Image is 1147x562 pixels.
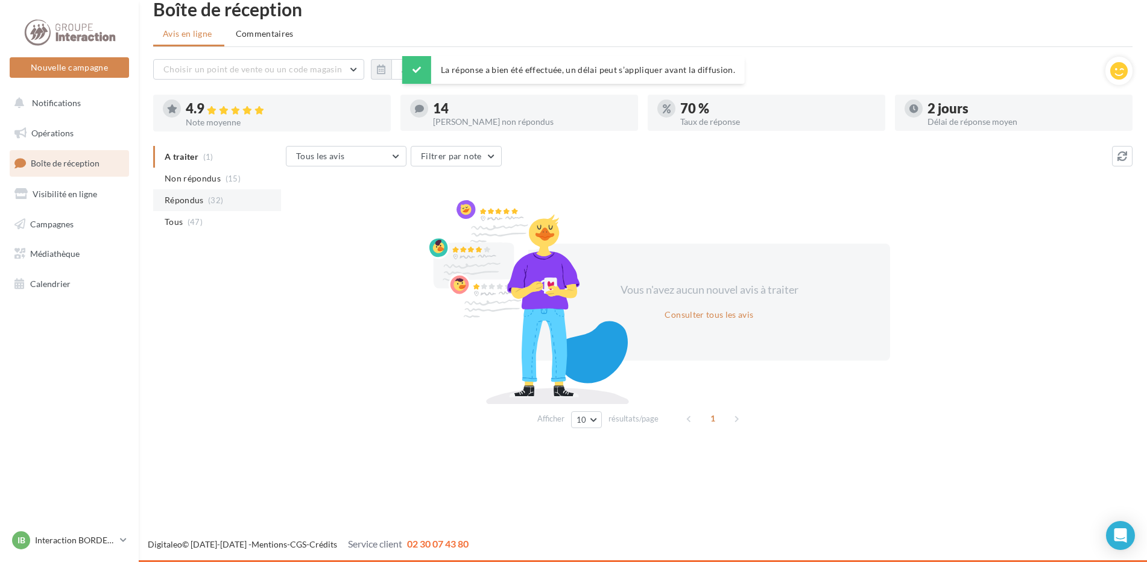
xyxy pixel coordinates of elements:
button: Choisir un point de vente ou un code magasin [153,59,364,80]
a: Campagnes [7,212,131,237]
a: Opérations [7,121,131,146]
span: 10 [577,415,587,425]
button: Notifications [7,90,127,116]
button: Consulter tous les avis [660,308,758,322]
div: Note moyenne [186,118,381,127]
span: Non répondus [165,172,221,185]
div: Taux de réponse [680,118,876,126]
span: Médiathèque [30,248,80,259]
a: Boîte de réception [7,150,131,176]
div: Vous n'avez aucun nouvel avis à traiter [605,282,813,298]
a: Calendrier [7,271,131,297]
span: Service client [348,538,402,549]
div: [PERSON_NAME] non répondus [433,118,628,126]
span: Notifications [32,98,81,108]
span: Choisir un point de vente ou un code magasin [163,64,342,74]
span: (32) [208,195,223,205]
button: 10 [571,411,602,428]
a: CGS [290,539,306,549]
span: Commentaires [236,28,294,40]
span: Calendrier [30,279,71,289]
button: Au total [371,59,444,80]
div: 14 [433,102,628,115]
span: IB [17,534,25,546]
a: Crédits [309,539,337,549]
span: 1 [703,409,722,428]
span: Afficher [537,413,564,425]
a: IB Interaction BORDEAUX [10,529,129,552]
div: La réponse a bien été effectuée, un délai peut s’appliquer avant la diffusion. [402,56,745,84]
a: Visibilité en ligne [7,182,131,207]
button: Nouvelle campagne [10,57,129,78]
span: Campagnes [30,218,74,229]
button: Filtrer par note [411,146,502,166]
span: Répondus [165,194,204,206]
div: 70 % [680,102,876,115]
span: Visibilité en ligne [33,189,97,199]
p: Interaction BORDEAUX [35,534,115,546]
a: Mentions [251,539,287,549]
span: 02 30 07 43 80 [407,538,469,549]
button: Au total [391,59,444,80]
div: 4.9 [186,102,381,116]
span: Tous [165,216,183,228]
span: Opérations [31,128,74,138]
span: (47) [188,217,203,227]
div: 2 jours [927,102,1123,115]
a: Médiathèque [7,241,131,267]
div: Open Intercom Messenger [1106,521,1135,550]
span: Tous les avis [296,151,345,161]
span: (15) [226,174,241,183]
div: Délai de réponse moyen [927,118,1123,126]
span: Boîte de réception [31,158,100,168]
span: © [DATE]-[DATE] - - - [148,539,469,549]
button: Tous les avis [286,146,406,166]
span: résultats/page [608,413,659,425]
a: Digitaleo [148,539,182,549]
